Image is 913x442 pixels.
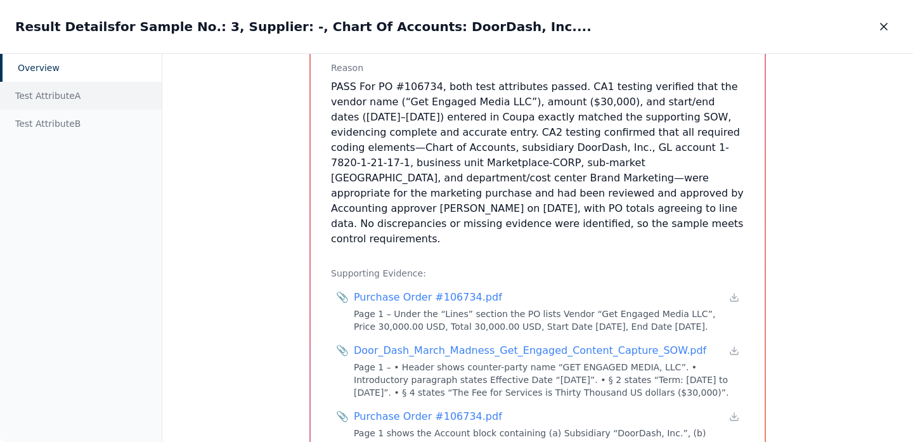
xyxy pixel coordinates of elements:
p: PASS For PO #106734, both test attributes passed. CA1 testing verified that the vendor name (“Get... [331,79,744,247]
h2: Result Details for Sample No.: 3, Supplier: -, Chart Of Accounts: DoorDash, Inc.... [15,18,592,36]
span: 📎 [336,290,349,305]
a: Download file [729,346,739,356]
div: Purchase Order #106734.pdf [354,290,502,305]
span: 📎 [336,409,349,424]
div: Supporting Evidence: [331,267,744,280]
div: Door_Dash_March_Madness_Get_Engaged_Content_Capture_SOW.pdf [354,343,706,358]
div: Reason [331,62,744,74]
div: Page 1 – • Header shows counter-party name “GET ENGAGED MEDIA, LLC”. • Introductory paragraph sta... [354,361,739,399]
a: Download file [729,292,739,302]
a: Download file [729,412,739,422]
span: 📎 [336,343,349,358]
div: Page 1 – Under the “Lines” section the PO lists Vendor “Get Engaged Media LLC”, Price 30,000.00 U... [354,308,739,333]
div: Purchase Order #106734.pdf [354,409,502,424]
